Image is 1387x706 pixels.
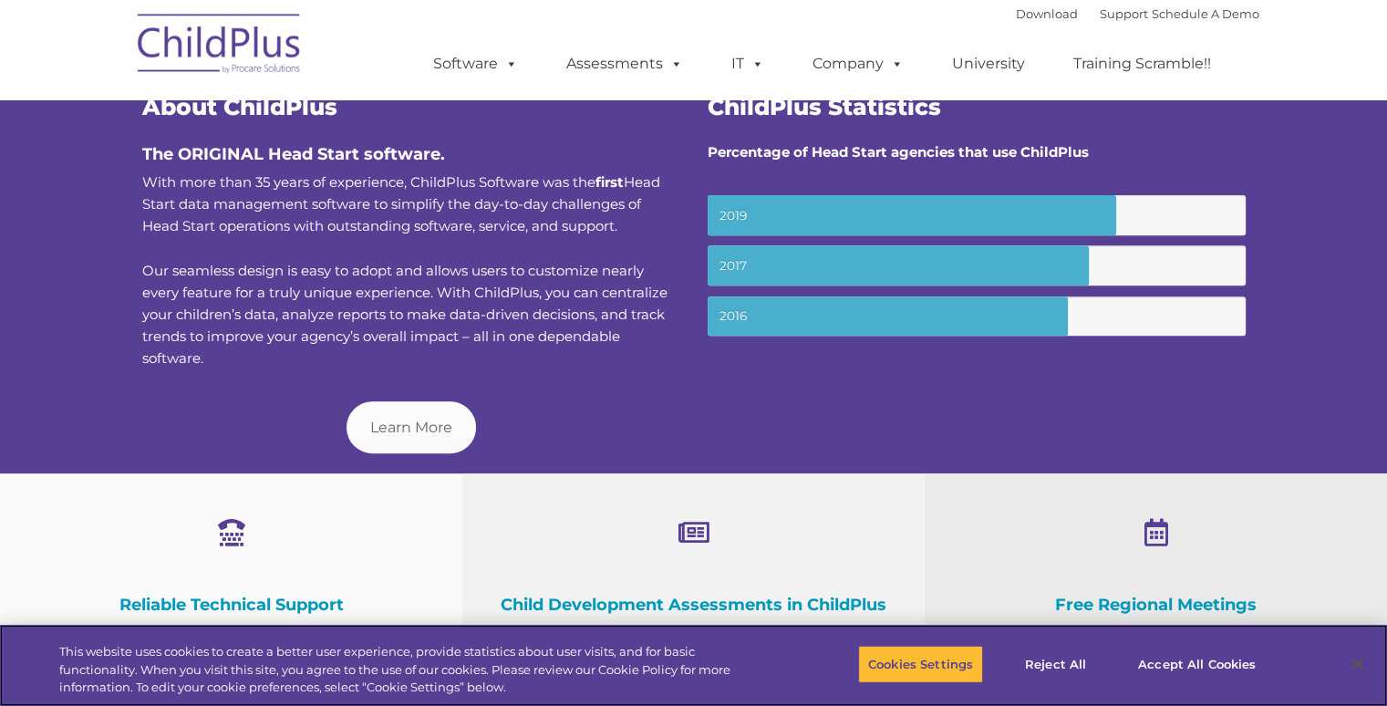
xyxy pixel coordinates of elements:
[1055,595,1257,615] span: Free Regional Meetings
[501,595,886,615] span: Child Development Assessments in ChildPlus
[708,195,1246,235] small: 2019
[1152,6,1259,21] a: Schedule A Demo
[1338,644,1378,684] button: Close
[1016,6,1259,21] font: |
[415,46,536,82] a: Software
[999,645,1113,683] button: Reject All
[938,622,1373,688] p: Not using ChildPlus? These are a great opportunity to network and learn from ChildPlus users. Fin...
[548,46,701,82] a: Assessments
[1100,6,1148,21] a: Support
[142,93,337,120] span: About ChildPlus
[476,622,911,688] p: Experience and analyze child assessments and Head Start data management in one system with zero c...
[1128,645,1266,683] button: Accept All Cookies
[794,46,922,82] a: Company
[708,245,1246,286] small: 2017
[708,296,1246,337] small: 2016
[713,46,782,82] a: IT
[934,46,1043,82] a: University
[129,1,311,92] img: ChildPlus by Procare Solutions
[595,173,624,191] b: first
[142,262,668,367] span: Our seamless design is easy to adopt and allows users to customize nearly every feature for a tru...
[59,643,763,697] div: This website uses cookies to create a better user experience, provide statistics about user visit...
[14,622,449,688] p: Need help with ChildPlus? We offer many convenient ways to contact our amazing Tech Support repre...
[708,143,1089,161] strong: Percentage of Head Start agencies that use ChildPlus
[1055,46,1229,82] a: Training Scramble!!
[347,401,476,453] a: Learn More
[1016,6,1078,21] a: Download
[858,645,983,683] button: Cookies Settings
[142,144,445,164] span: The ORIGINAL Head Start software.
[142,173,660,234] span: With more than 35 years of experience, ChildPlus Software was the Head Start data management soft...
[119,595,344,615] span: Reliable Technical Support
[708,93,941,120] span: ChildPlus Statistics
